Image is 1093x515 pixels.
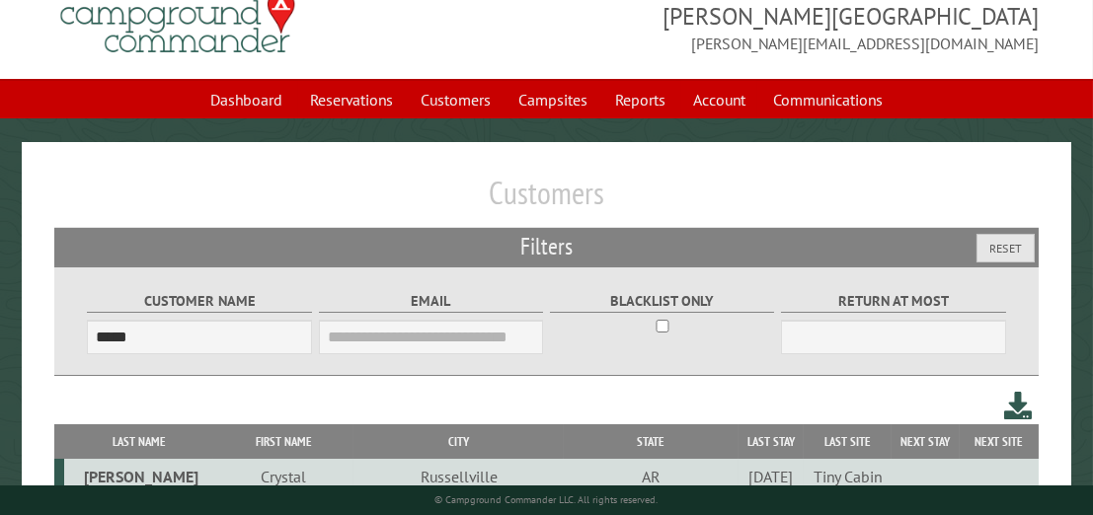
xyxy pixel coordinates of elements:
[53,114,69,130] img: tab_domain_overview_orange.svg
[761,81,895,118] a: Communications
[739,424,804,459] th: Last Stay
[75,116,177,129] div: Domain Overview
[742,467,801,486] div: [DATE]
[1004,388,1033,424] a: Download this customer list (.csv)
[507,81,599,118] a: Campsites
[804,459,893,494] td: Tiny Cabin
[32,32,47,47] img: logo_orange.svg
[213,459,353,494] td: Crystal
[353,459,564,494] td: Russellville
[435,493,659,506] small: © Campground Commander LLC. All rights reserved.
[804,424,893,459] th: Last Site
[960,424,1039,459] th: Next Site
[603,81,677,118] a: Reports
[781,290,1006,313] label: Return at most
[87,290,312,313] label: Customer Name
[409,81,503,118] a: Customers
[198,81,294,118] a: Dashboard
[64,424,213,459] th: Last Name
[550,290,775,313] label: Blacklist only
[64,459,213,494] td: [PERSON_NAME]
[51,51,217,67] div: Domain: [DOMAIN_NAME]
[892,424,960,459] th: Next Stay
[54,228,1038,265] h2: Filters
[564,459,738,494] td: AR
[976,234,1035,262] button: Reset
[564,424,738,459] th: State
[55,32,97,47] div: v 4.0.25
[196,114,212,130] img: tab_keywords_by_traffic_grey.svg
[54,174,1038,228] h1: Customers
[32,51,47,67] img: website_grey.svg
[218,116,333,129] div: Keywords by Traffic
[298,81,405,118] a: Reservations
[213,424,353,459] th: First Name
[681,81,757,118] a: Account
[319,290,544,313] label: Email
[353,424,564,459] th: City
